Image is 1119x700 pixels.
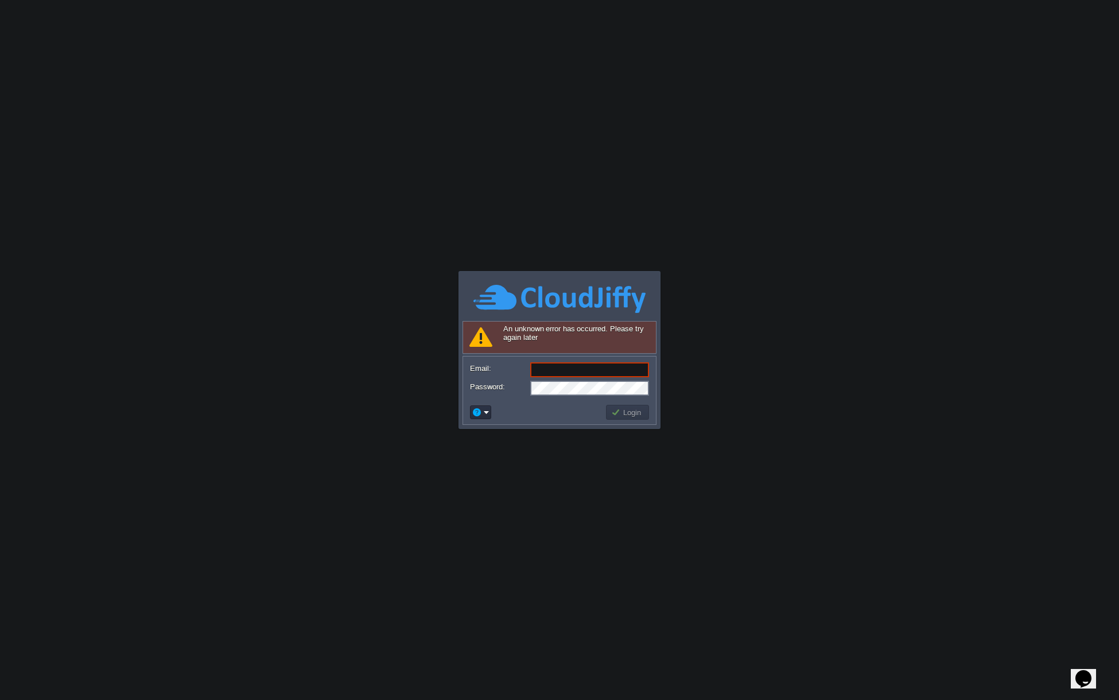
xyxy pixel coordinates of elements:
label: Password: [470,381,529,393]
label: Email: [470,362,529,374]
img: CloudJiffy [473,283,646,315]
button: Login [611,407,644,417]
div: An unknown error has occurred. Please try again later [463,321,656,354]
iframe: chat widget [1071,654,1108,689]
